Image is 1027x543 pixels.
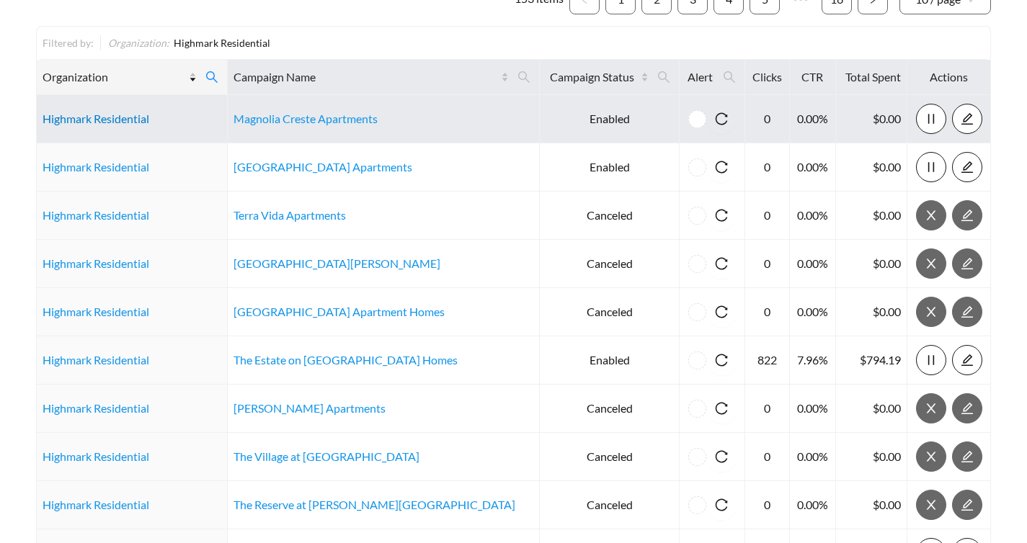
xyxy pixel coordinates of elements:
[836,481,908,529] td: $0.00
[790,433,836,481] td: 0.00%
[952,152,982,182] button: edit
[108,37,169,49] span: Organization :
[706,490,737,520] button: reload
[917,112,946,125] span: pause
[952,256,982,270] a: edit
[953,112,982,125] span: edit
[706,393,737,423] button: reload
[916,104,946,134] button: pause
[745,192,790,240] td: 0
[952,208,982,222] a: edit
[234,112,378,125] a: Magnolia Creste Apartments
[790,240,836,288] td: 0.00%
[43,112,149,125] a: Highmark Residential
[745,336,790,385] td: 822
[836,336,908,385] td: $794.19
[517,71,530,84] span: search
[540,192,680,240] td: Canceled
[717,66,742,89] span: search
[234,449,419,463] a: The Village at [GEOGRAPHIC_DATA]
[43,305,149,318] a: Highmark Residential
[836,288,908,336] td: $0.00
[836,95,908,143] td: $0.00
[836,433,908,481] td: $0.00
[836,60,908,95] th: Total Spent
[43,160,149,174] a: Highmark Residential
[745,385,790,433] td: 0
[952,441,982,472] button: edit
[745,95,790,143] td: 0
[952,393,982,423] button: edit
[790,60,836,95] th: CTR
[836,143,908,192] td: $0.00
[790,143,836,192] td: 0.00%
[706,209,737,222] span: reload
[952,498,982,511] a: edit
[790,336,836,385] td: 7.96%
[917,354,946,367] span: pause
[952,104,982,134] button: edit
[952,200,982,230] button: edit
[234,68,498,86] span: Campaign Name
[952,305,982,318] a: edit
[685,68,714,86] span: Alert
[200,66,224,89] span: search
[745,481,790,529] td: 0
[790,481,836,529] td: 0.00%
[952,490,982,520] button: edit
[952,297,982,327] button: edit
[917,161,946,174] span: pause
[706,498,737,511] span: reload
[836,385,908,433] td: $0.00
[706,161,737,174] span: reload
[43,68,186,86] span: Organization
[706,200,737,230] button: reload
[706,441,737,472] button: reload
[540,143,680,192] td: Enabled
[706,112,737,125] span: reload
[234,498,515,511] a: The Reserve at [PERSON_NAME][GEOGRAPHIC_DATA]
[546,68,638,86] span: Campaign Status
[234,353,458,367] a: The Estate on [GEOGRAPHIC_DATA] Homes
[234,256,440,270] a: [GEOGRAPHIC_DATA][PERSON_NAME]
[43,449,149,463] a: Highmark Residential
[952,160,982,174] a: edit
[953,161,982,174] span: edit
[174,37,270,49] span: Highmark Residential
[952,353,982,367] a: edit
[745,60,790,95] th: Clicks
[706,257,737,270] span: reload
[952,401,982,415] a: edit
[652,66,676,89] span: search
[745,288,790,336] td: 0
[953,354,982,367] span: edit
[43,401,149,415] a: Highmark Residential
[952,345,982,375] button: edit
[836,240,908,288] td: $0.00
[706,354,737,367] span: reload
[706,402,737,415] span: reload
[790,288,836,336] td: 0.00%
[790,192,836,240] td: 0.00%
[540,481,680,529] td: Canceled
[745,143,790,192] td: 0
[234,305,445,318] a: [GEOGRAPHIC_DATA] Apartment Homes
[234,401,386,415] a: [PERSON_NAME] Apartments
[540,336,680,385] td: Enabled
[540,95,680,143] td: Enabled
[234,160,412,174] a: [GEOGRAPHIC_DATA] Apartments
[512,66,536,89] span: search
[43,208,149,222] a: Highmark Residential
[836,192,908,240] td: $0.00
[540,240,680,288] td: Canceled
[540,288,680,336] td: Canceled
[706,104,737,134] button: reload
[745,433,790,481] td: 0
[205,71,218,84] span: search
[43,353,149,367] a: Highmark Residential
[907,60,991,95] th: Actions
[706,152,737,182] button: reload
[952,449,982,463] a: edit
[745,240,790,288] td: 0
[43,35,100,50] div: Filtered by:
